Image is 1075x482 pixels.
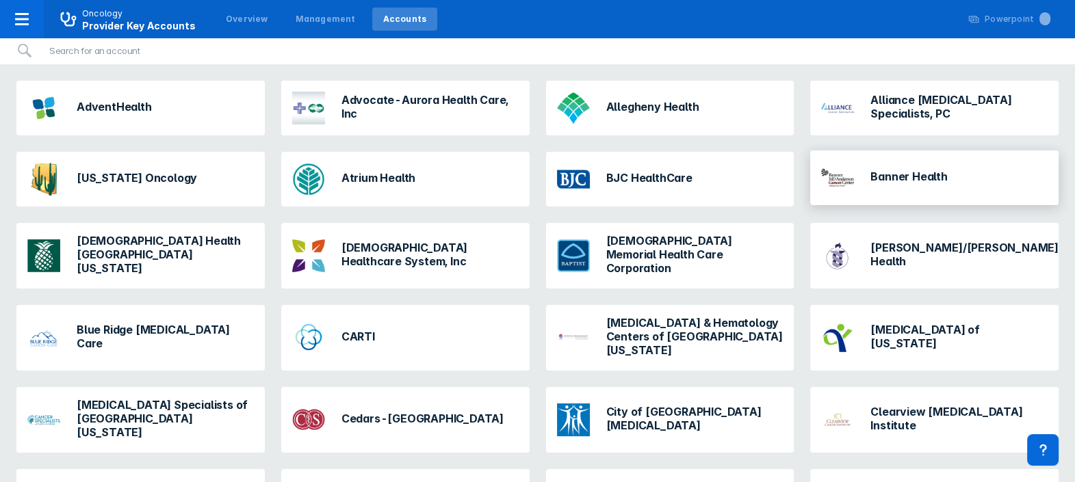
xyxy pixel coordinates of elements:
[546,223,794,289] a: [DEMOGRAPHIC_DATA] Memorial Health Care Corporation
[546,305,794,371] a: [MEDICAL_DATA] & Hematology Centers of [GEOGRAPHIC_DATA][US_STATE]
[821,161,854,194] img: banner-md-anderson.png
[810,81,1059,135] a: Alliance [MEDICAL_DATA] Specialists, PC
[557,239,590,272] img: baptist-memorial-health-care-corporation.png
[810,387,1059,453] a: Clearview [MEDICAL_DATA] Institute
[870,241,1059,268] h3: [PERSON_NAME]/[PERSON_NAME] Health
[292,239,325,272] img: baptist-healthcare-system.png
[546,152,794,206] a: BJC HealthCare
[292,163,325,196] img: atrium-health.png
[281,152,530,206] a: Atrium Health
[383,13,427,25] div: Accounts
[821,403,854,436] img: clearview-cancer-institute.png
[341,171,415,185] h3: Atrium Health
[27,321,60,354] img: blue-ridge-cancer-care.png
[226,13,268,25] div: Overview
[606,316,783,357] h3: [MEDICAL_DATA] & Hematology Centers of [GEOGRAPHIC_DATA][US_STATE]
[281,387,530,453] a: Cedars-[GEOGRAPHIC_DATA]
[77,323,254,350] h3: Blue Ridge [MEDICAL_DATA] Care
[41,37,306,64] input: Search for an account
[810,152,1059,206] a: Banner Health
[821,239,854,272] img: beth-israel-deaconess.png
[292,321,325,354] img: carti.png
[810,223,1059,289] a: [PERSON_NAME]/[PERSON_NAME] Health
[557,92,590,124] img: allegheny-general-hospital.png
[296,13,356,25] div: Management
[546,387,794,453] a: City of [GEOGRAPHIC_DATA][MEDICAL_DATA]
[27,92,60,124] img: adventhealth.png
[16,152,265,206] a: [US_STATE] Oncology
[341,93,519,120] h3: Advocate-Aurora Health Care, Inc
[557,163,590,196] img: bjc-healthcare.png
[281,81,530,135] a: Advocate-Aurora Health Care, Inc
[810,305,1059,371] a: [MEDICAL_DATA] of [US_STATE]
[606,100,699,113] h3: Allegheny Health
[82,8,123,20] p: Oncology
[16,387,265,453] a: [MEDICAL_DATA] Specialists of [GEOGRAPHIC_DATA][US_STATE]
[606,234,783,275] h3: [DEMOGRAPHIC_DATA] Memorial Health Care Corporation
[77,398,254,439] h3: [MEDICAL_DATA] Specialists of [GEOGRAPHIC_DATA][US_STATE]
[546,81,794,135] a: Allegheny Health
[16,223,265,289] a: [DEMOGRAPHIC_DATA] Health [GEOGRAPHIC_DATA][US_STATE]
[27,163,60,196] img: az-oncology-associates.png
[341,241,519,268] h3: [DEMOGRAPHIC_DATA] Healthcare System, Inc
[292,92,325,124] img: advocate-aurora.png
[821,321,854,354] img: cancer-center-of-ks.png
[341,412,504,425] h3: Cedars-[GEOGRAPHIC_DATA]
[27,403,60,436] img: cancer-specialists-of-north-fl.png
[985,13,1050,25] div: Powerpoint
[77,100,152,113] h3: AdventHealth
[281,305,530,371] a: CARTI
[281,223,530,289] a: [DEMOGRAPHIC_DATA] Healthcare System, Inc
[372,8,438,31] a: Accounts
[285,8,367,31] a: Management
[557,321,590,354] img: cancer-and-hematology-centers-of-western-mi.png
[870,323,1048,350] h3: [MEDICAL_DATA] of [US_STATE]
[821,92,854,124] img: alliance-cancer-specialists.png
[82,20,196,31] span: Provider Key Accounts
[77,171,197,185] h3: [US_STATE] Oncology
[870,93,1048,120] h3: Alliance [MEDICAL_DATA] Specialists, PC
[606,405,783,432] h3: City of [GEOGRAPHIC_DATA][MEDICAL_DATA]
[16,305,265,371] a: Blue Ridge [MEDICAL_DATA] Care
[870,170,947,183] h3: Banner Health
[606,171,692,185] h3: BJC HealthCare
[292,403,325,436] img: cedars-sinai-medical-center.png
[16,81,265,135] a: AdventHealth
[557,403,590,436] img: city-hope.png
[341,330,375,343] h3: CARTI
[77,234,254,275] h3: [DEMOGRAPHIC_DATA] Health [GEOGRAPHIC_DATA][US_STATE]
[1027,434,1059,466] div: Contact Support
[215,8,279,31] a: Overview
[870,405,1048,432] h3: Clearview [MEDICAL_DATA] Institute
[27,239,60,272] img: baptist-health-south-florida.png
